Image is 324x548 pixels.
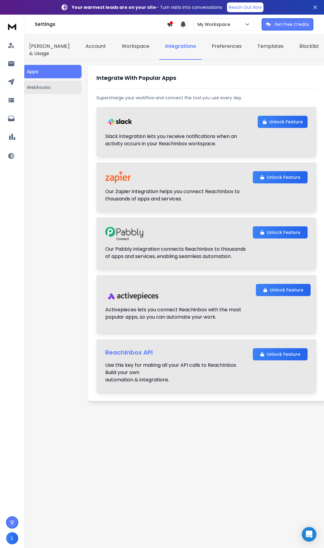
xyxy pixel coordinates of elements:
a: [PERSON_NAME] & Usage [23,40,76,60]
a: Templates [251,40,290,60]
button: Get Free Credits [262,18,313,30]
h1: Integrate With Popular Apps [96,74,316,82]
a: Integrations [159,40,202,60]
div: Open Intercom Messenger [302,527,316,542]
p: – Turn visits into conversations [72,4,222,10]
button: L [6,532,18,544]
button: Unlock Feature [253,226,308,239]
p: Reach Out Now [229,4,262,10]
p: Unlock Feature [267,351,300,357]
button: Webhooks [23,81,82,94]
p: Unlock Feature [269,119,303,125]
p: Use this key for making all your API calls to ReachInbox. Build your own automation & integrations. [105,362,247,384]
a: Workspace [116,40,155,60]
p: Our Pabbly integration connects ReachInbox to thousands of apps and services, enabling seamless a... [105,246,247,260]
button: Apps [23,65,82,78]
a: Reach Out Now [227,2,263,12]
p: Unlock Feature [267,229,300,235]
button: Unlock Feature [253,171,308,183]
button: Unlock Feature [253,348,308,360]
p: Unlock Feature [270,287,303,293]
p: My Workspace [197,21,233,27]
h1: ReachInbox API [105,348,247,357]
p: Activepieces lets you connect Reachinbox with the most popular apps, so you can automate your work. [105,306,250,321]
a: Account [79,40,112,60]
button: Unlock Feature [256,284,311,296]
img: logo [6,21,18,32]
p: Get Free Credits [274,21,309,27]
p: Supercharge your workflow and connect the tool you use every day. [96,95,316,101]
a: Preferences [206,40,248,60]
p: Our Zapier integration helps you connect ReachInbox to thousands of apps and services. [105,188,247,203]
button: Unlock Feature [258,116,308,128]
p: Slack integration lets you receive notifications when an activity occurs in your ReachInbox works... [105,133,252,147]
p: Unlock Feature [267,174,300,180]
h1: Settings [35,21,167,28]
strong: Your warmest leads are on your site [72,4,156,10]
